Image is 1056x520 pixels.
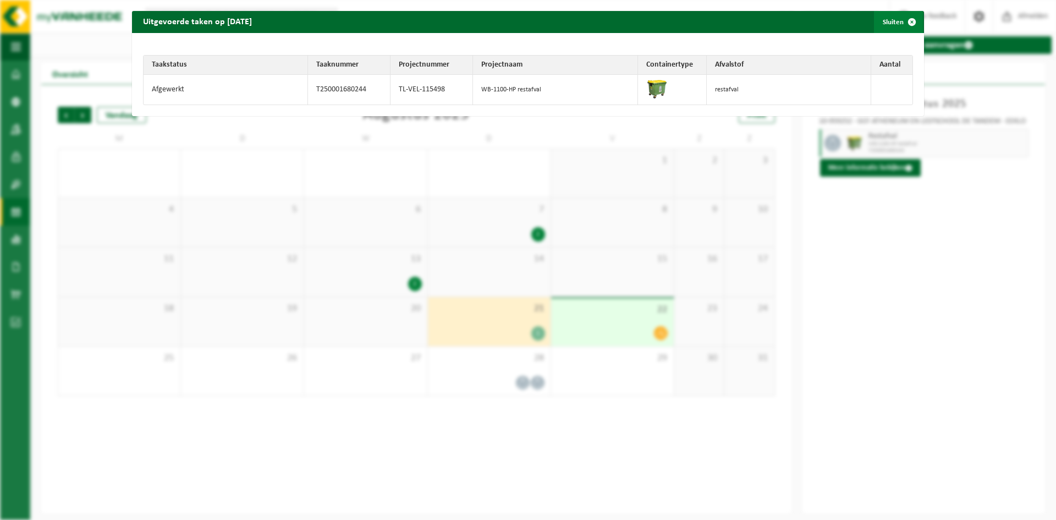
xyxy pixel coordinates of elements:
[308,75,391,105] td: T250001680244
[874,11,923,33] button: Sluiten
[308,56,391,75] th: Taaknummer
[391,75,473,105] td: TL-VEL-115498
[132,11,263,32] h2: Uitgevoerde taken op [DATE]
[391,56,473,75] th: Projectnummer
[473,75,637,105] td: WB-1100-HP restafval
[473,56,637,75] th: Projectnaam
[144,56,308,75] th: Taakstatus
[707,75,871,105] td: restafval
[638,56,707,75] th: Containertype
[707,56,871,75] th: Afvalstof
[646,78,668,100] img: WB-1100-HPE-GN-51
[871,56,912,75] th: Aantal
[144,75,308,105] td: Afgewerkt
